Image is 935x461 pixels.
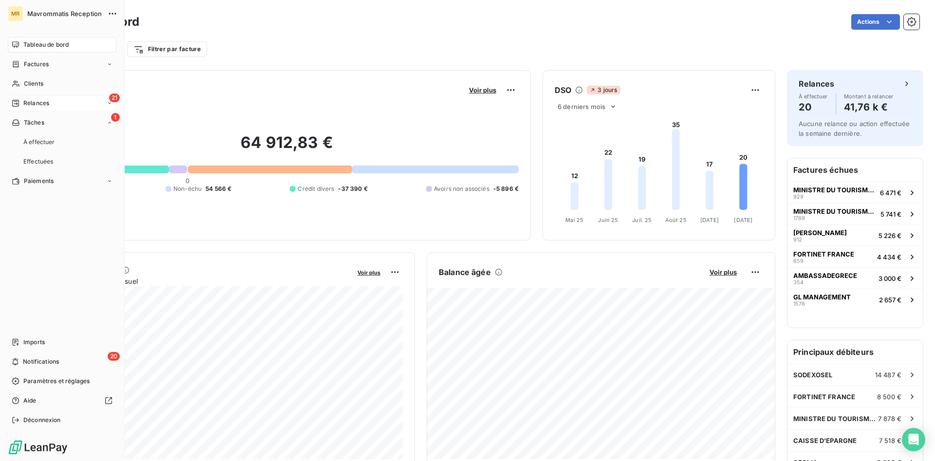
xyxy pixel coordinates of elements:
[55,133,519,162] h2: 64 912,83 €
[793,371,832,379] span: SODEXOSEL
[127,41,207,57] button: Filtrer par facture
[793,215,805,221] span: 1789
[665,217,687,223] tspan: Août 25
[23,396,37,405] span: Aide
[787,267,923,289] button: AMBASSADEGRECE3543 000 €
[8,393,116,408] a: Aide
[787,203,923,224] button: MINISTRE DU TOURISME DE [GEOGRAPHIC_DATA]17895 741 €
[555,84,571,96] h6: DSO
[109,93,120,102] span: 21
[632,217,652,223] tspan: Juil. 25
[793,194,804,200] span: 929
[793,293,851,301] span: GL MANAGEMENT
[787,224,923,246] button: [PERSON_NAME]9125 226 €
[787,182,923,203] button: MINISTRE DU TOURISME DE [GEOGRAPHIC_DATA]9296 471 €
[793,279,804,285] span: 354
[355,268,383,277] button: Voir plus
[186,177,189,184] span: 0
[111,113,120,122] span: 1
[707,268,740,277] button: Voir plus
[793,207,877,215] span: MINISTRE DU TOURISME DE [GEOGRAPHIC_DATA]
[23,99,49,108] span: Relances
[24,60,49,69] span: Factures
[206,184,231,193] span: 54 566 €
[24,79,43,88] span: Clients
[799,120,910,137] span: Aucune relance ou action effectuée la semaine dernière.
[23,157,54,166] span: Effectuées
[23,377,90,386] span: Paramètres et réglages
[565,217,583,223] tspan: Mai 25
[787,158,923,182] h6: Factures échues
[793,272,857,279] span: AMBASSADEGRECE
[298,184,334,193] span: Crédit divers
[23,416,61,424] span: Déconnexion
[799,93,828,99] span: À effectuer
[357,269,380,276] span: Voir plus
[439,266,491,278] h6: Balance âgée
[173,184,202,193] span: Non-échu
[55,276,351,286] span: Chiffre d'affaires mensuel
[558,103,605,111] span: 6 derniers mois
[799,78,834,90] h6: Relances
[877,393,901,401] span: 8 500 €
[734,217,752,223] tspan: [DATE]
[787,246,923,267] button: FORTINET FRANCE6594 434 €
[8,6,23,21] div: MR
[793,301,805,307] span: 1578
[8,440,68,455] img: Logo LeanPay
[24,177,54,185] span: Paiements
[880,189,901,197] span: 6 471 €
[875,371,901,379] span: 14 487 €
[710,268,737,276] span: Voir plus
[338,184,367,193] span: -37 390 €
[700,217,719,223] tspan: [DATE]
[793,437,857,444] span: CAISSE D'EPARGNE
[493,184,519,193] span: -5 896 €
[793,393,855,401] span: FORTINET FRANCE
[851,14,900,30] button: Actions
[902,428,925,451] div: Open Intercom Messenger
[879,296,901,304] span: 2 657 €
[844,99,894,115] h4: 41,76 k €
[23,357,59,366] span: Notifications
[879,437,901,444] span: 7 518 €
[793,237,802,242] span: 912
[793,415,878,423] span: MINISTRE DU TOURISME DE [GEOGRAPHIC_DATA]
[23,138,55,147] span: À effectuer
[880,210,901,218] span: 5 741 €
[799,99,828,115] h4: 20
[793,258,804,264] span: 659
[24,118,44,127] span: Tâches
[878,415,901,423] span: 7 878 €
[23,40,69,49] span: Tableau de bord
[793,186,876,194] span: MINISTRE DU TOURISME DE [GEOGRAPHIC_DATA]
[466,86,499,94] button: Voir plus
[879,232,901,240] span: 5 226 €
[879,275,901,282] span: 3 000 €
[787,289,923,310] button: GL MANAGEMENT15782 657 €
[793,229,847,237] span: [PERSON_NAME]
[598,217,618,223] tspan: Juin 25
[877,253,901,261] span: 4 434 €
[587,86,620,94] span: 3 jours
[844,93,894,99] span: Montant à relancer
[469,86,496,94] span: Voir plus
[23,338,45,347] span: Imports
[434,184,489,193] span: Avoirs non associés
[108,352,120,361] span: 20
[793,250,854,258] span: FORTINET FRANCE
[27,10,102,18] span: Mavrommatis Reception
[787,340,923,364] h6: Principaux débiteurs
